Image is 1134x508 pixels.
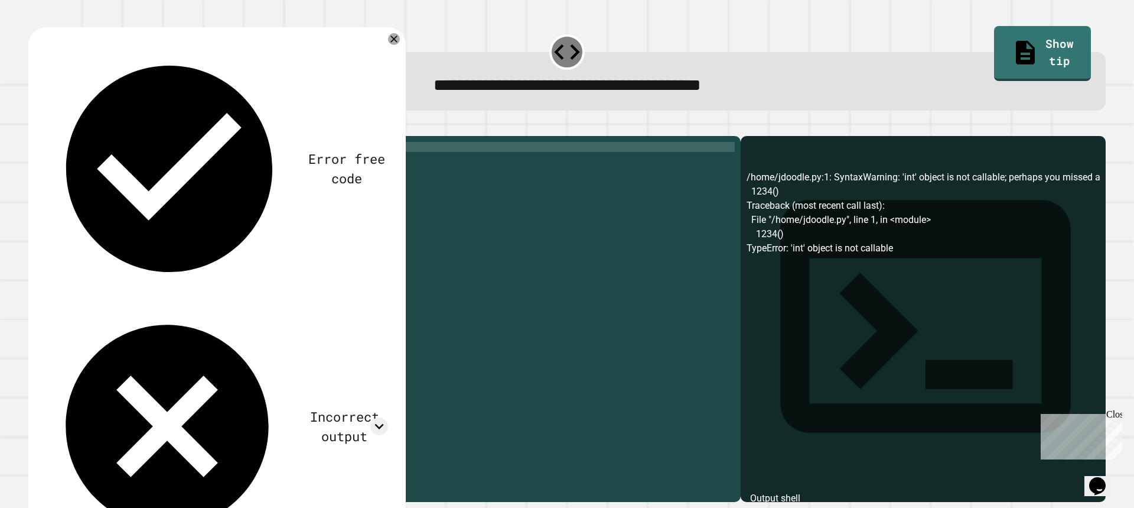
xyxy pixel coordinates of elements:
iframe: chat widget [1036,409,1122,460]
a: Show tip [994,26,1090,80]
div: Incorrect output [301,407,388,446]
iframe: chat widget [1084,461,1122,496]
div: Error free code [305,149,388,188]
div: /home/jdoodle.py:1: SyntaxWarning: 'int' object is not callable; perhaps you missed a comma? 1234... [747,170,1100,502]
div: Chat with us now!Close [5,5,82,75]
